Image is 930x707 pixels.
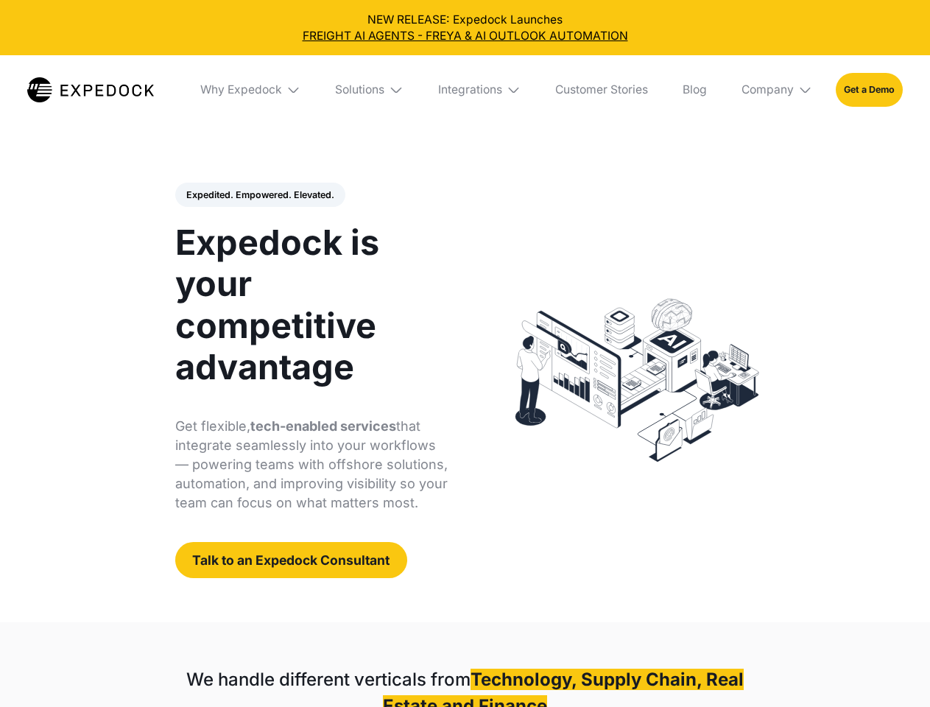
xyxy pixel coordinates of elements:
div: Integrations [438,82,502,97]
a: Blog [671,55,718,124]
div: Why Expedock [200,82,282,97]
a: Customer Stories [543,55,659,124]
div: Solutions [335,82,384,97]
a: FREIGHT AI AGENTS - FREYA & AI OUTLOOK AUTOMATION [12,28,919,44]
div: Integrations [426,55,532,124]
strong: tech-enabled services [250,418,396,434]
div: Company [730,55,824,124]
a: Get a Demo [836,73,903,106]
div: Why Expedock [189,55,312,124]
div: NEW RELEASE: Expedock Launches [12,12,919,44]
iframe: Chat Widget [856,636,930,707]
div: Solutions [324,55,415,124]
div: Company [741,82,794,97]
h1: Expedock is your competitive advantage [175,222,448,387]
strong: We handle different verticals from [186,669,471,690]
a: Talk to an Expedock Consultant [175,542,407,578]
p: Get flexible, that integrate seamlessly into your workflows — powering teams with offshore soluti... [175,417,448,513]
